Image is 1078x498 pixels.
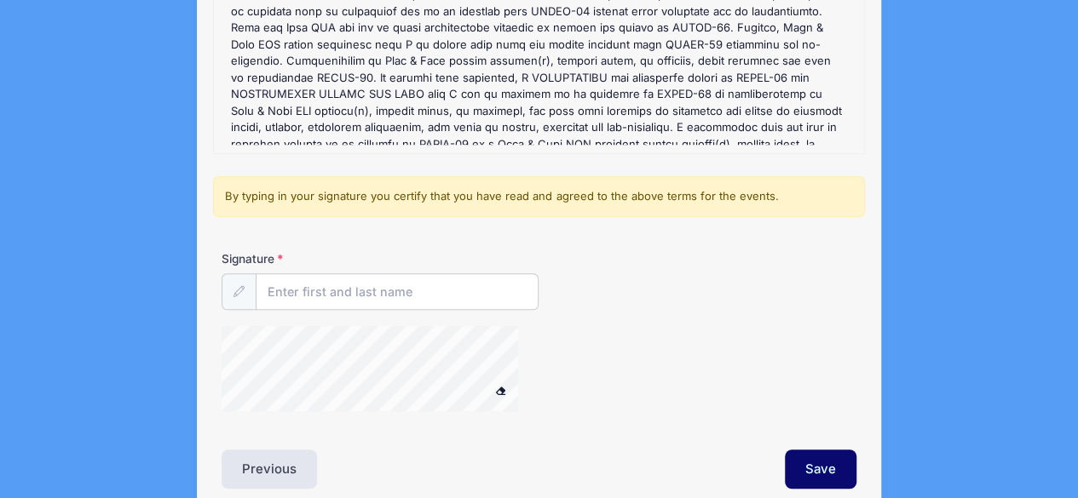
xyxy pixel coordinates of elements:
div: By typing in your signature you certify that you have read and agreed to the above terms for the ... [213,176,864,217]
button: Save [785,449,856,489]
input: Enter first and last name [256,273,539,310]
label: Signature [222,250,380,267]
button: Previous [222,449,317,489]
